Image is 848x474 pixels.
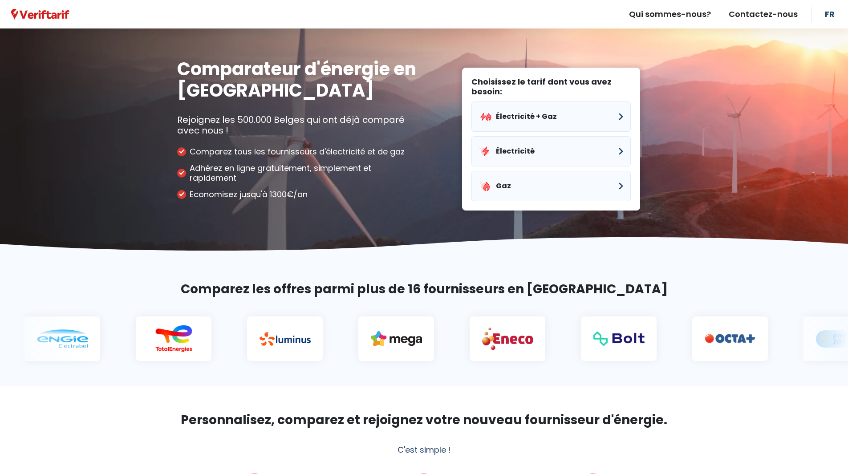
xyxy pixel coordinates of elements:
[471,77,631,96] label: Choisissez le tarif dont vous avez besoin:
[471,136,631,166] button: Électricité
[369,331,420,346] img: Mega
[177,58,418,101] h1: Comparateur d'énergie en [GEOGRAPHIC_DATA]
[177,190,418,199] li: Economisez jusqu'à 1300€/an
[35,329,86,348] img: Engie electrabel
[177,163,418,183] li: Adhérez en ligne gratuitement, simplement et rapidement
[177,114,418,136] p: Rejoignez les 500.000 Belges qui ont déjà comparé avec nous !
[11,9,69,20] img: Veriftarif logo
[177,147,418,157] li: Comparez tous les fournisseurs d'électricité et de gaz
[703,334,754,344] img: Octa +
[146,325,198,352] img: Total Energies
[11,8,69,20] a: Veriftarif
[480,327,532,350] img: Eneco
[258,332,309,346] img: Luminus
[471,101,631,132] button: Électricité + Gaz
[177,411,671,429] h2: Personnalisez, comparez et rejoignez votre nouveau fournisseur d'énergie.
[177,280,671,299] h2: Comparez les offres parmi plus de 16 fournisseurs en [GEOGRAPHIC_DATA]
[592,332,643,346] img: Bolt
[471,171,631,201] button: Gaz
[177,444,671,456] div: C'est simple !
